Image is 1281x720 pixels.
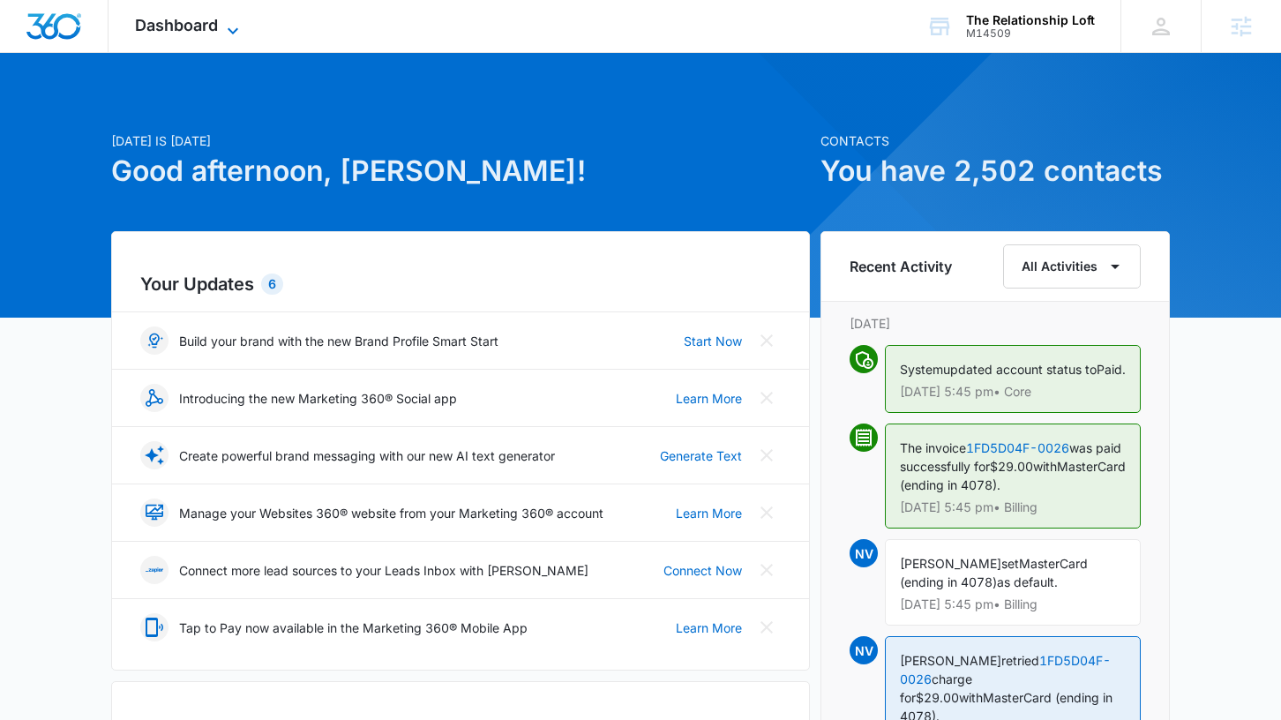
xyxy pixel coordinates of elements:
span: charge for [900,671,972,705]
button: Close [753,556,781,584]
span: $29.00 [916,690,959,705]
p: Build your brand with the new Brand Profile Smart Start [179,332,498,350]
a: Learn More [676,389,742,408]
p: [DATE] 5:45 pm • Core [900,386,1126,398]
span: as default. [997,574,1058,589]
span: updated account status to [943,362,1097,377]
span: [PERSON_NAME] [900,653,1001,668]
span: Dashboard [135,16,218,34]
span: set [1001,556,1019,571]
button: Close [753,384,781,412]
span: Paid. [1097,362,1126,377]
span: with [1033,459,1057,474]
button: Close [753,613,781,641]
h2: Your Updates [140,271,781,297]
a: Start Now [684,332,742,350]
a: Learn More [676,504,742,522]
a: 1FD5D04F-0026 [966,440,1069,455]
a: Learn More [676,619,742,637]
div: account id [966,27,1095,40]
button: All Activities [1003,244,1141,289]
p: Manage your Websites 360® website from your Marketing 360® account [179,504,603,522]
p: [DATE] is [DATE] [111,131,810,150]
button: Close [753,326,781,355]
p: [DATE] [850,314,1141,333]
button: Close [753,499,781,527]
span: System [900,362,943,377]
div: 6 [261,274,283,295]
span: with [959,690,983,705]
h1: You have 2,502 contacts [820,150,1170,192]
p: Tap to Pay now available in the Marketing 360® Mobile App [179,619,528,637]
span: [PERSON_NAME] [900,556,1001,571]
p: Create powerful brand messaging with our new AI text generator [179,446,555,465]
h6: Recent Activity [850,256,952,277]
p: Contacts [820,131,1170,150]
div: account name [966,13,1095,27]
p: Introducing the new Marketing 360® Social app [179,389,457,408]
span: The invoice [900,440,966,455]
button: Close [753,441,781,469]
p: Connect more lead sources to your Leads Inbox with [PERSON_NAME] [179,561,588,580]
a: Connect Now [663,561,742,580]
span: retried [1001,653,1039,668]
a: Generate Text [660,446,742,465]
span: $29.00 [990,459,1033,474]
h1: Good afternoon, [PERSON_NAME]! [111,150,810,192]
p: [DATE] 5:45 pm • Billing [900,501,1126,514]
span: NV [850,636,878,664]
p: [DATE] 5:45 pm • Billing [900,598,1126,611]
span: NV [850,539,878,567]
